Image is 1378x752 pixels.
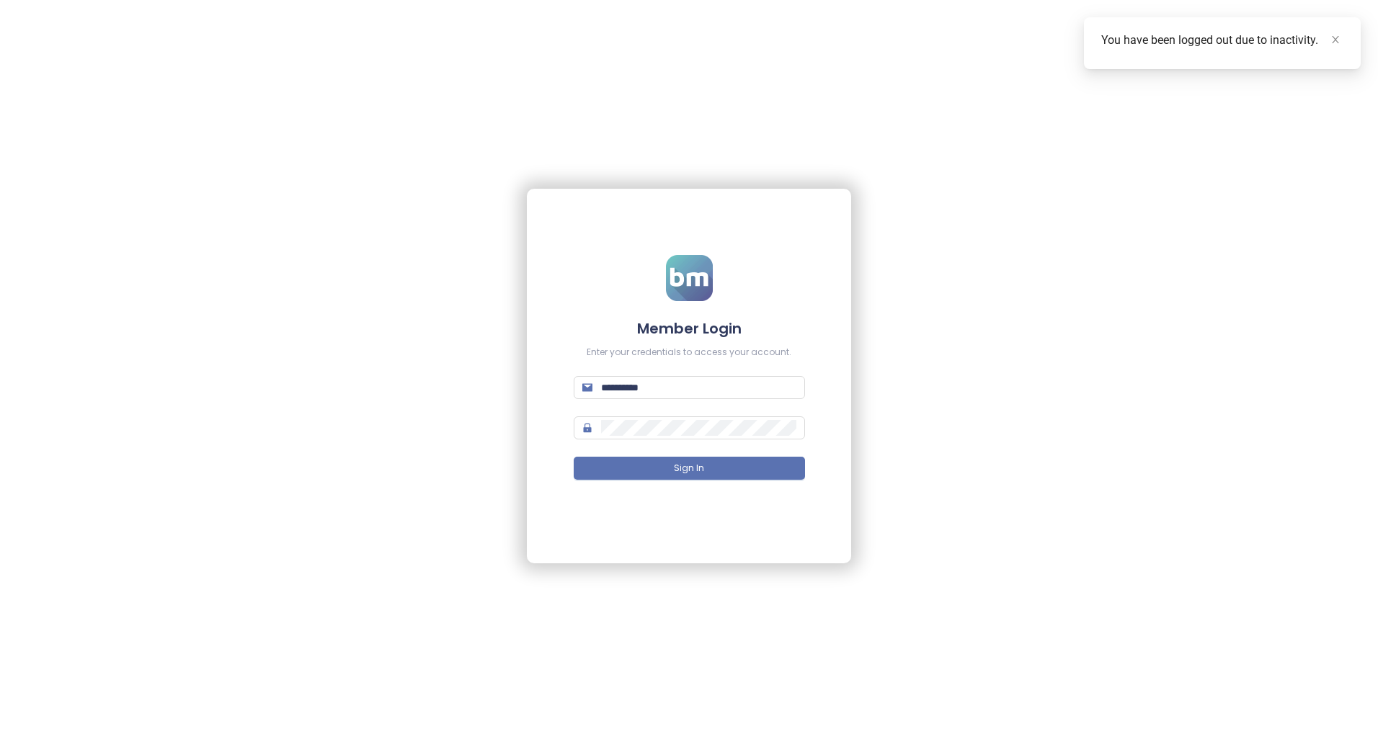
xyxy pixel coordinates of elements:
span: mail [582,382,592,393]
div: You have been logged out due to inactivity. [1101,32,1343,49]
span: close [1330,35,1341,45]
div: Enter your credentials to access your account. [574,346,805,359]
button: Sign In [574,457,805,480]
span: Sign In [674,462,704,475]
span: lock [582,423,592,433]
h4: Member Login [574,318,805,339]
img: logo [666,255,713,301]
